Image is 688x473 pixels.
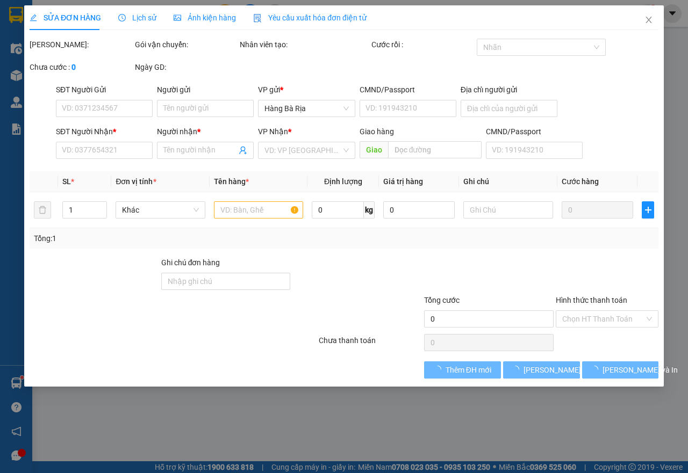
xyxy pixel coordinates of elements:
[135,61,238,73] div: Ngày GD:
[157,84,254,96] div: Người gửi
[258,127,288,136] span: VP Nhận
[5,46,74,57] li: VP 44 NTB
[359,84,456,96] div: CMND/Passport
[602,364,677,376] span: [PERSON_NAME] và In
[30,61,133,73] div: Chưa cước :
[62,177,71,186] span: SL
[324,177,362,186] span: Định lượng
[383,177,423,186] span: Giá trị hàng
[118,14,126,21] span: clock-circle
[56,126,153,137] div: SĐT Người Nhận
[388,141,481,158] input: Dọc đường
[555,296,627,304] label: Hình thức thanh toán
[30,14,37,21] span: edit
[161,273,290,290] input: Ghi chú đơn hàng
[318,334,423,353] div: Chưa thanh toán
[264,100,348,117] span: Hàng Bà Rịa
[135,39,238,50] div: Gói vận chuyển:
[634,5,664,35] button: Close
[459,171,557,192] th: Ghi chú
[34,232,267,244] div: Tổng: 1
[34,201,51,219] button: delete
[74,59,132,79] b: QL51, PPhước Trung, TPBà Rịa
[461,84,557,96] div: Địa chỉ người gửi
[56,84,153,96] div: SĐT Người Gửi
[253,13,367,22] span: Yêu cầu xuất hóa đơn điện tử
[364,201,375,219] span: kg
[5,60,13,67] span: environment
[5,5,156,26] li: Hoa Mai
[561,177,598,186] span: Cước hàng
[371,39,475,50] div: Cước rồi :
[590,366,602,373] span: loading
[486,126,583,137] div: CMND/Passport
[239,146,247,155] span: user-add
[642,206,654,214] span: plus
[582,361,658,379] button: [PERSON_NAME] và In
[253,14,262,23] img: icon
[561,201,633,219] input: 0
[174,14,181,21] span: picture
[5,5,43,43] img: logo.jpg
[424,361,501,379] button: Thêm ĐH mới
[359,127,393,136] span: Giao hàng
[446,364,491,376] span: Thêm ĐH mới
[461,100,557,117] input: Địa chỉ của người gửi
[30,39,133,50] div: [PERSON_NAME]:
[524,364,593,376] span: [PERSON_NAME] đổi
[642,201,654,219] button: plus
[503,361,580,379] button: [PERSON_NAME] đổi
[30,13,101,22] span: SỬA ĐƠN HÀNG
[214,201,303,219] input: VD: Bàn, Ghế
[118,13,156,22] span: Lịch sử
[157,126,254,137] div: Người nhận
[74,60,82,67] span: environment
[71,63,76,71] b: 0
[434,366,446,373] span: loading
[122,202,198,218] span: Khác
[161,258,220,267] label: Ghi chú đơn hàng
[116,177,156,186] span: Đơn vị tính
[74,46,143,57] li: VP Hàng Bà Rịa
[214,177,249,186] span: Tên hàng
[463,201,553,219] input: Ghi Chú
[359,141,388,158] span: Giao
[174,13,236,22] span: Ảnh kiện hàng
[240,39,369,50] div: Nhân viên tạo:
[424,296,460,304] span: Tổng cước
[258,84,355,96] div: VP gửi
[644,16,653,24] span: close
[512,366,524,373] span: loading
